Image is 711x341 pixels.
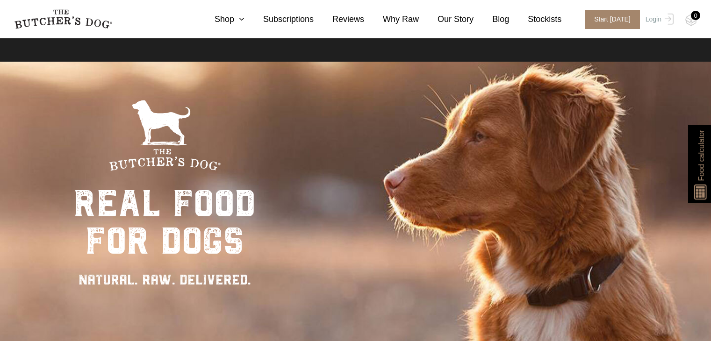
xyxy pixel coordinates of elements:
div: NATURAL. RAW. DELIVERED. [73,269,256,290]
a: Why Raw [364,13,419,26]
img: TBD_Cart-Empty.png [685,14,697,26]
a: Shop [196,13,244,26]
a: Start [DATE] [575,10,643,29]
div: 0 [691,11,700,20]
div: real food for dogs [73,185,256,260]
a: Stockists [509,13,561,26]
a: Subscriptions [244,13,314,26]
a: Blog [474,13,509,26]
span: Food calculator [696,130,707,181]
a: Login [643,10,674,29]
a: Reviews [314,13,364,26]
a: Our Story [419,13,474,26]
span: Start [DATE] [585,10,640,29]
